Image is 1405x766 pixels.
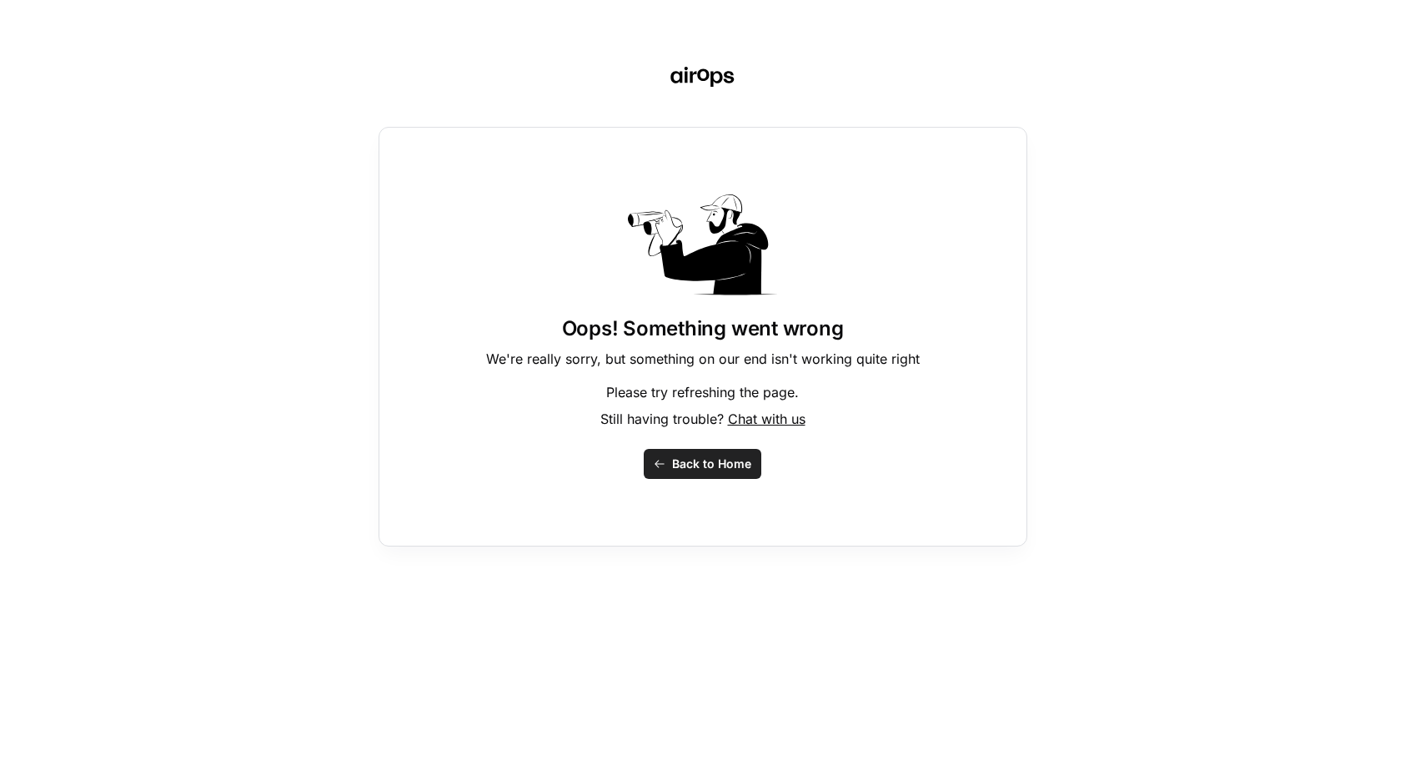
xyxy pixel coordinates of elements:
span: Chat with us [728,411,805,427]
h1: Oops! Something went wrong [562,315,844,342]
p: Please try refreshing the page. [606,382,799,402]
button: Back to Home [644,449,761,479]
p: Still having trouble? [600,409,805,429]
span: Back to Home [672,456,751,472]
p: We're really sorry, but something on our end isn't working quite right [486,349,920,369]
